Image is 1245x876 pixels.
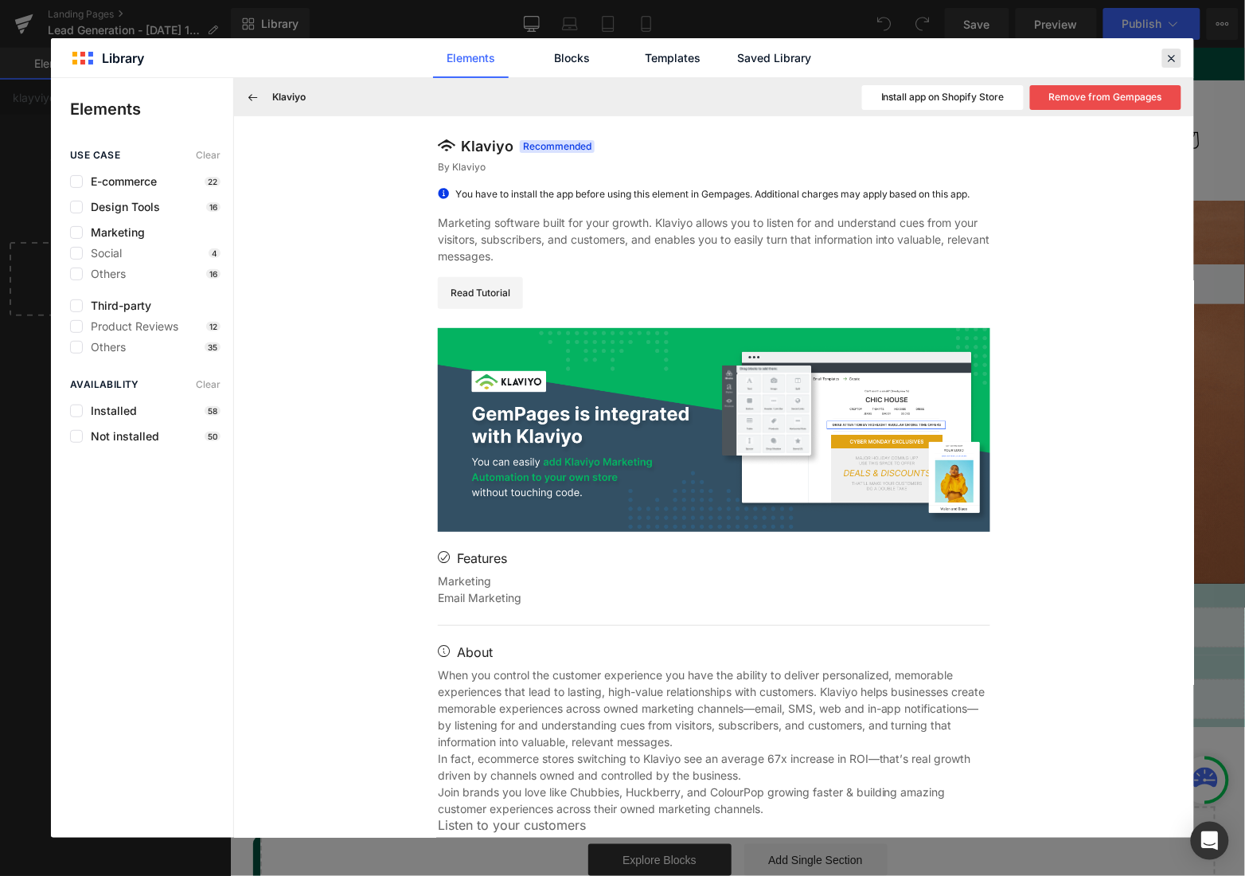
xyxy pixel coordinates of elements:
span: E-commerce [83,175,157,188]
p: 22 [205,177,221,186]
img: klaviyo.png [438,328,990,532]
a: Blocks [534,38,610,78]
button: Install app on Shopify Store [862,85,1024,110]
p: Elements [70,97,233,121]
p: 12 [206,322,221,331]
span: Clear [196,150,221,161]
span: Others [83,341,126,354]
p: Join brands you love like Chubbies, Huckberry, and ColourPop growing faster & building amazing cu... [438,784,990,817]
span: About [457,644,493,660]
span: Clear [196,379,221,390]
div: Klaviyo [461,135,513,157]
span: FREE Shipping on US$85 / SGD108 / AED310 [387,10,607,22]
span: Design Tools [83,201,160,213]
span: FAQ [420,85,443,101]
p: 16 [206,202,221,212]
span: Installed [83,405,137,417]
h3: Klaviyo [272,90,306,104]
p: 35 [205,342,221,352]
a: Explore Blocks [358,796,502,828]
span: Store Partners [465,85,544,101]
summary: Search [860,72,900,113]
p: In fact, ecommerce stores switching to Klaviyo see an average 67x increase in ROI—that’s real gro... [438,750,990,784]
span: Not installed [83,430,159,443]
a: Templates [635,38,711,78]
span: Availability [70,379,139,390]
span: Shop [310,85,338,101]
img: nourwish® [46,68,221,118]
span: Home [257,85,289,101]
div: Recommended [520,140,595,153]
span: Features [457,550,507,566]
span: Social [83,247,122,260]
p: 16 [206,269,221,279]
h4: Listen to your customers [438,817,990,834]
a: Add Single Section [514,796,658,828]
span: Third-party [83,299,151,312]
p: 4 [209,248,221,258]
button: Remove from Gempages [1030,85,1181,110]
a: Read Tutorial [438,277,523,309]
a: Elements [433,38,509,78]
a: Saved Library [736,38,812,78]
span: Product Reviews [83,320,178,333]
span: Blog [374,85,399,101]
span: use case [70,150,120,161]
p: Marketing software built for your growth. Klaviyo allows you to listen for and understand cues fr... [438,214,990,264]
span: You have to install the app before using this element in Gempages. Additional charges may apply b... [455,187,970,201]
span: Marketing [83,226,145,239]
a: Home [246,74,299,112]
li: Email Marketing [438,589,990,606]
span: Others [83,268,126,280]
p: 58 [205,406,221,416]
summary: Shop [299,74,363,112]
p: When you control the customer experience you have the ability to deliver personalized, memorable ... [438,667,990,750]
a: Store Partners [454,74,555,112]
li: Marketing [438,573,990,589]
div: Open Intercom Messenger [1191,822,1229,860]
p: 1. Powerful Integrations—Klaviyo offers 100+ pre-built integrations ranging from shipping solutio... [438,834,990,867]
p: 50 [205,432,221,441]
div: By Klaviyo [438,160,990,174]
a: Blog [363,74,409,112]
a: FAQ [409,74,454,112]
